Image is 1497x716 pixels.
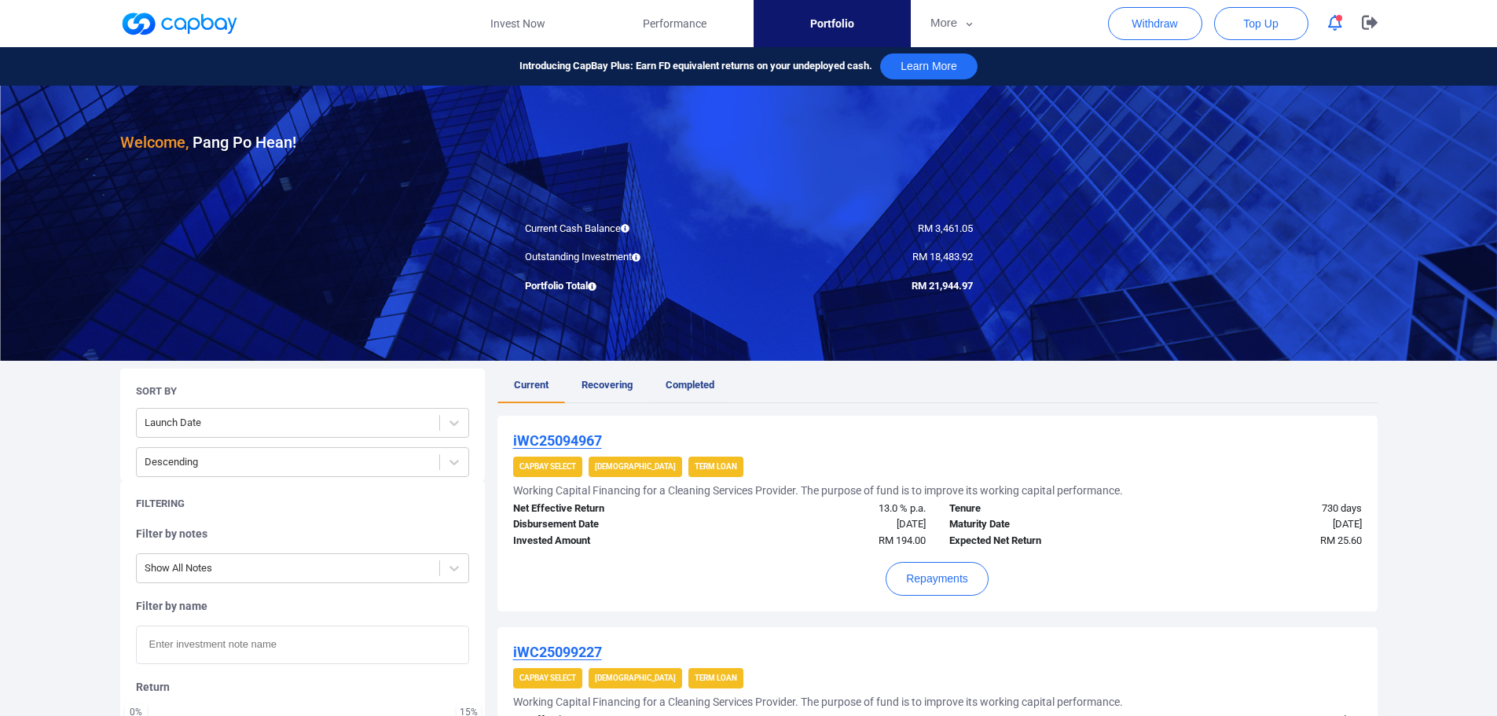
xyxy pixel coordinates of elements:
[519,674,576,682] strong: CapBay Select
[501,533,720,549] div: Invested Amount
[937,501,1156,517] div: Tenure
[136,384,177,398] h5: Sort By
[1243,16,1278,31] span: Top Up
[886,562,989,596] button: Repayments
[513,483,1123,498] h5: Working Capital Financing for a Cleaning Services Provider. The purpose of fund is to improve its...
[918,222,973,234] span: RM 3,461.05
[912,251,973,263] span: RM 18,483.92
[136,527,469,541] h5: Filter by notes
[719,516,937,533] div: [DATE]
[695,674,737,682] strong: Term Loan
[937,516,1156,533] div: Maturity Date
[666,379,714,391] span: Completed
[513,221,749,237] div: Current Cash Balance
[514,379,549,391] span: Current
[695,462,737,471] strong: Term Loan
[519,58,872,75] span: Introducing CapBay Plus: Earn FD equivalent returns on your undeployed cash.
[1320,534,1362,546] span: RM 25.60
[513,644,602,660] u: iWC25099227
[136,626,469,664] input: Enter investment note name
[513,249,749,266] div: Outstanding Investment
[1155,501,1374,517] div: 730 days
[912,280,973,292] span: RM 21,944.97
[595,462,676,471] strong: [DEMOGRAPHIC_DATA]
[810,15,854,32] span: Portfolio
[643,15,706,32] span: Performance
[120,133,189,152] span: Welcome,
[1108,7,1202,40] button: Withdraw
[595,674,676,682] strong: [DEMOGRAPHIC_DATA]
[1214,7,1308,40] button: Top Up
[513,432,602,449] u: iWC25094967
[719,501,937,517] div: 13.0 % p.a.
[501,516,720,533] div: Disbursement Date
[582,379,633,391] span: Recovering
[513,695,1123,709] h5: Working Capital Financing for a Cleaning Services Provider. The purpose of fund is to improve its...
[880,53,978,79] button: Learn More
[120,130,296,155] h3: Pang Po Hean !
[136,599,469,613] h5: Filter by name
[513,278,749,295] div: Portfolio Total
[136,680,469,694] h5: Return
[519,462,576,471] strong: CapBay Select
[136,497,185,511] h5: Filtering
[501,501,720,517] div: Net Effective Return
[937,533,1156,549] div: Expected Net Return
[1155,516,1374,533] div: [DATE]
[879,534,926,546] span: RM 194.00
